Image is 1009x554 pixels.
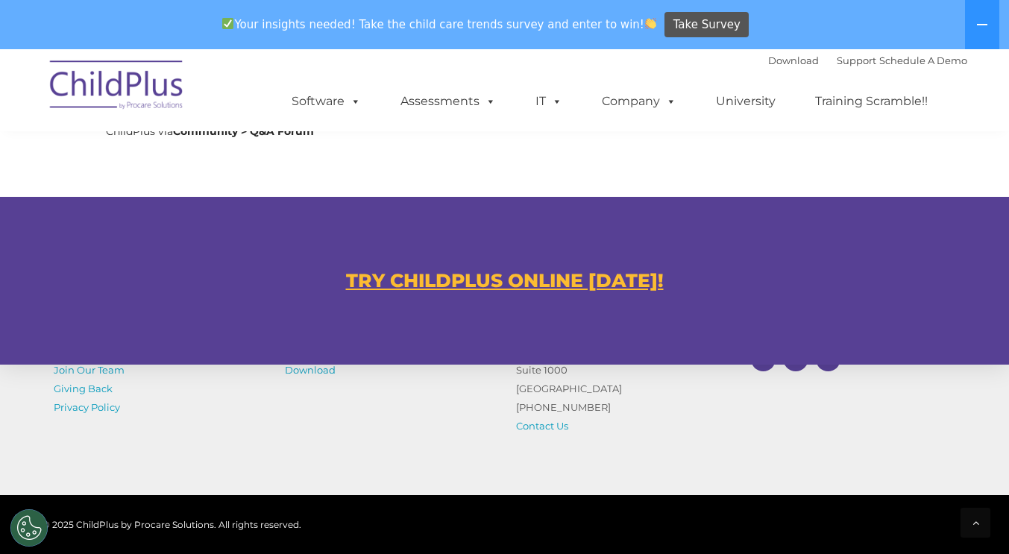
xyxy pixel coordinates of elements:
img: ✅ [222,18,233,29]
a: Company [587,86,691,116]
span: © 2025 ChildPlus by Procare Solutions. All rights reserved. [43,519,301,530]
p: [STREET_ADDRESS] Suite 1000 [GEOGRAPHIC_DATA] [PHONE_NUMBER] [516,342,725,435]
img: 👏 [645,18,656,29]
a: Giving Back [54,383,113,394]
a: Software [277,86,376,116]
img: ChildPlus by Procare Solutions [43,50,192,125]
a: IT [521,86,577,116]
a: Download [285,364,336,376]
font: | [768,54,967,66]
a: Schedule A Demo [879,54,967,66]
a: University [701,86,790,116]
a: Contact Us [516,420,568,432]
span: Take Survey [673,12,741,38]
a: Join Our Team [54,364,125,376]
a: Training Scramble!! [800,86,943,116]
span: Your insights needed! Take the child care trends survey and enter to win! [216,10,663,39]
a: Take Survey [664,12,749,38]
a: Support [837,54,876,66]
a: TRY CHILDPLUS ONLINE [DATE]! [346,269,664,292]
a: Privacy Policy [54,401,120,413]
button: Cookies Settings [10,509,48,547]
strong: Community > Q&A Forum [173,125,314,138]
a: Download [768,54,819,66]
a: Assessments [386,86,511,116]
